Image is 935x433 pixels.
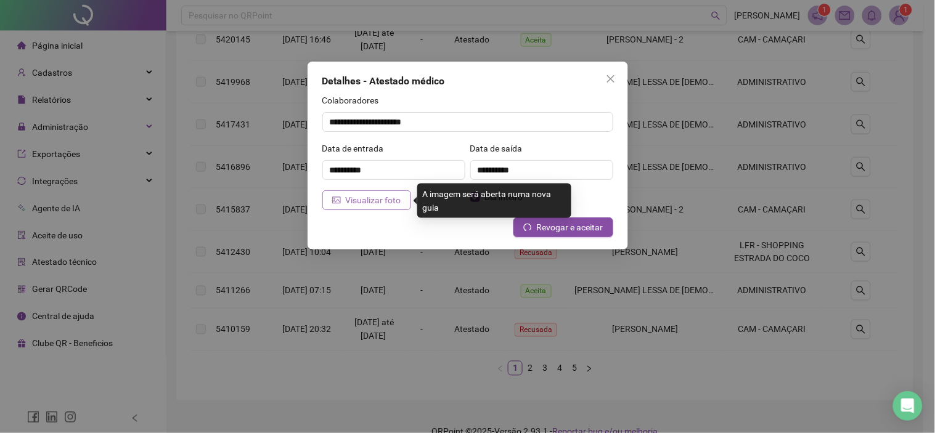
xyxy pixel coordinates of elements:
[470,142,531,155] label: Data de saída
[322,94,387,107] label: Colaboradores
[601,69,621,89] button: Close
[537,221,603,234] span: Revogar e aceitar
[513,217,613,237] button: Revogar e aceitar
[322,74,613,89] div: Detalhes - Atestado médico
[606,74,616,84] span: close
[332,196,341,204] span: picture
[322,190,411,210] button: Visualizar foto
[322,142,392,155] label: Data de entrada
[346,193,401,207] span: Visualizar foto
[523,223,532,232] span: undo
[893,391,923,421] div: Open Intercom Messenger
[417,184,571,218] div: A imagem será aberta numa nova guia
